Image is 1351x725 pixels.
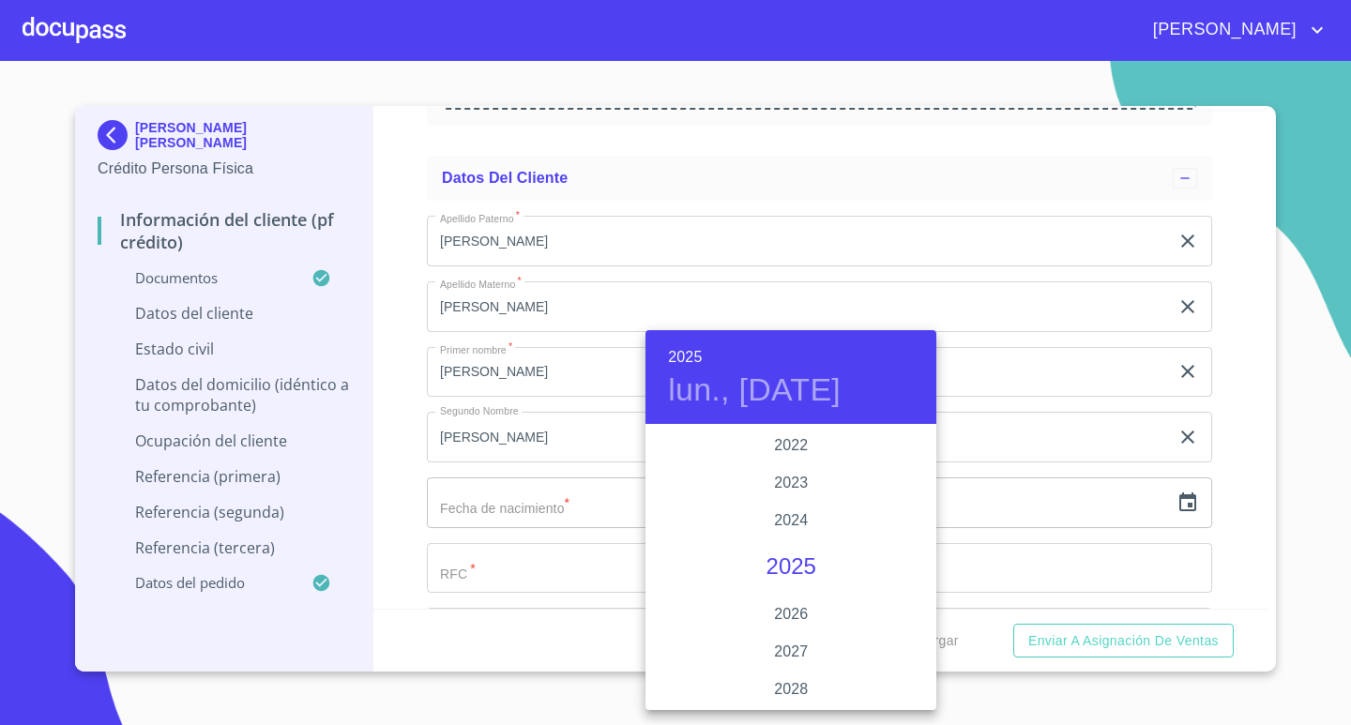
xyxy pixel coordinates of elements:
[645,596,936,633] div: 2026
[645,502,936,539] div: 2024
[668,344,702,370] button: 2025
[645,549,936,586] div: 2025
[645,671,936,708] div: 2028
[645,427,936,464] div: 2022
[668,370,841,410] button: lun., [DATE]
[645,464,936,502] div: 2023
[645,633,936,671] div: 2027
